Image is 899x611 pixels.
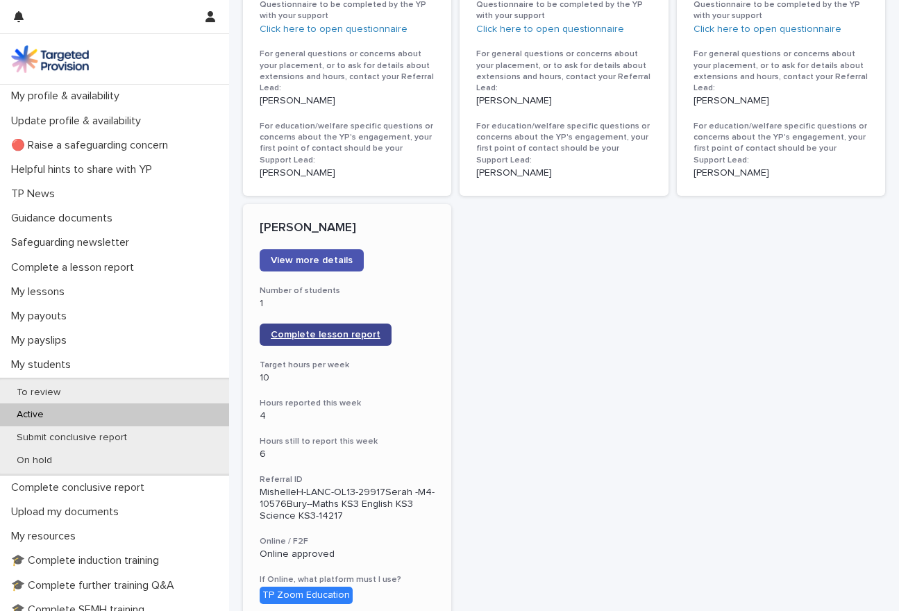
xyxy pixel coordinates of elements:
h3: Hours still to report this week [260,436,435,447]
p: To review [6,387,72,399]
a: Click here to open questionnaire [260,24,408,34]
p: Submit conclusive report [6,432,138,444]
p: [PERSON_NAME] [694,95,868,107]
p: My payslips [6,334,78,347]
span: View more details [271,256,353,265]
h3: If Online, what platform must I use? [260,574,435,585]
a: Click here to open questionnaire [694,24,841,34]
p: [PERSON_NAME] [260,221,435,236]
p: MishelleH-LANC-OL13-29917Serah -M4-10576Bury--Maths KS3 English KS3 Science KS3-14217 [260,487,435,521]
p: TP News [6,187,66,201]
p: 4 [260,410,435,422]
p: 10 [260,372,435,384]
h3: For education/welfare specific questions or concerns about the YP's engagement, your first point ... [476,121,651,166]
p: My lessons [6,285,76,299]
p: My resources [6,530,87,543]
h3: For general questions or concerns about your placement, or to ask for details about extensions an... [694,49,868,94]
p: Helpful hints to share with YP [6,163,163,176]
p: My payouts [6,310,78,323]
p: [PERSON_NAME] [476,167,651,179]
p: Complete conclusive report [6,481,156,494]
p: On hold [6,455,63,467]
p: 🎓 Complete further training Q&A [6,579,185,592]
p: Upload my documents [6,505,130,519]
p: [PERSON_NAME] [476,95,651,107]
h3: For general questions or concerns about your placement, or to ask for details about extensions an... [476,49,651,94]
p: 1 [260,298,435,310]
a: View more details [260,249,364,271]
p: Complete a lesson report [6,261,145,274]
p: Safeguarding newsletter [6,236,140,249]
a: Click here to open questionnaire [476,24,624,34]
h3: Referral ID [260,474,435,485]
h3: For education/welfare specific questions or concerns about the YP's engagement, your first point ... [260,121,435,166]
h3: Online / F2F [260,536,435,547]
p: Online approved [260,549,435,560]
p: [PERSON_NAME] [260,95,435,107]
p: My students [6,358,82,371]
h3: Hours reported this week [260,398,435,409]
h3: Target hours per week [260,360,435,371]
p: [PERSON_NAME] [694,167,868,179]
span: Complete lesson report [271,330,380,340]
p: [PERSON_NAME] [260,167,435,179]
p: 🔴 Raise a safeguarding concern [6,139,179,152]
h3: For general questions or concerns about your placement, or to ask for details about extensions an... [260,49,435,94]
p: Guidance documents [6,212,124,225]
p: 🎓 Complete induction training [6,554,170,567]
p: Update profile & availability [6,115,152,128]
p: Active [6,409,55,421]
h3: Number of students [260,285,435,296]
p: My profile & availability [6,90,131,103]
p: 6 [260,449,435,460]
img: M5nRWzHhSzIhMunXDL62 [11,45,89,73]
h3: For education/welfare specific questions or concerns about the YP's engagement, your first point ... [694,121,868,166]
div: TP Zoom Education [260,587,353,604]
a: Complete lesson report [260,324,392,346]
